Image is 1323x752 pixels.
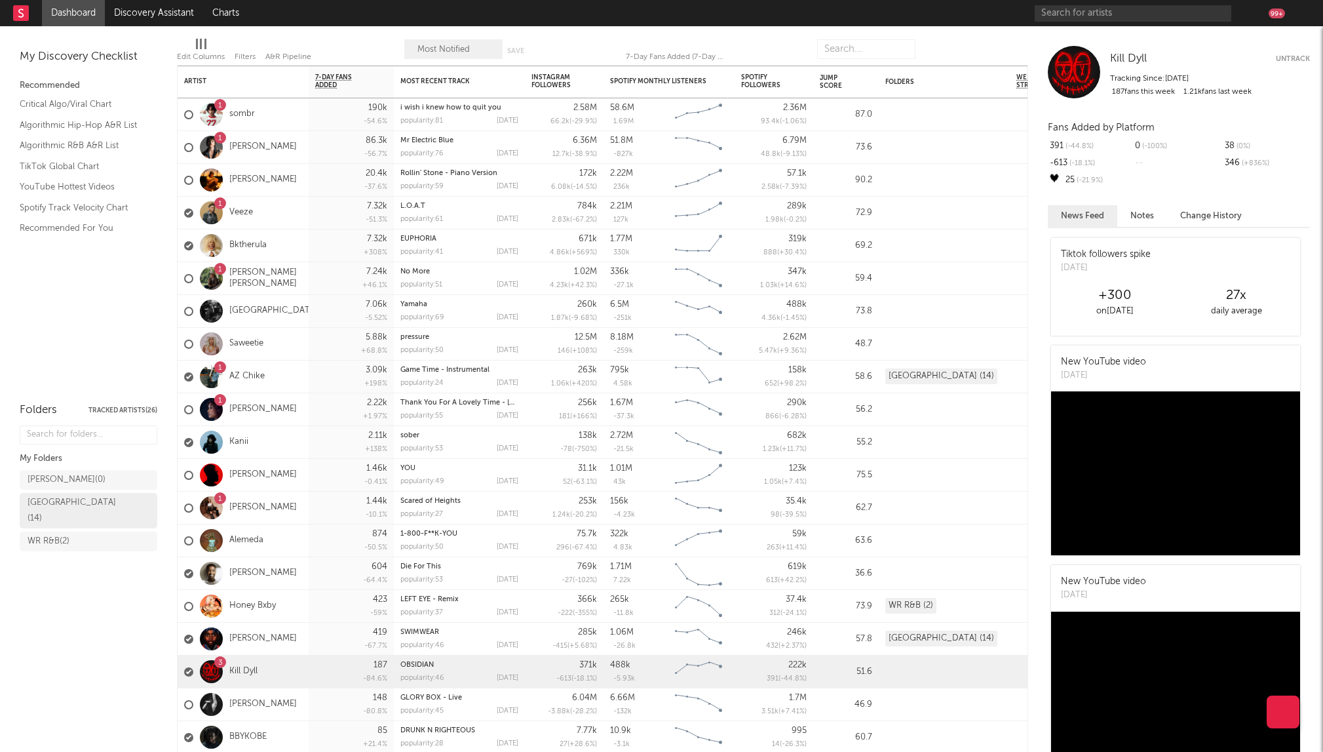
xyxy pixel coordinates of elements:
[400,380,444,387] div: popularity: 24
[400,281,442,288] div: popularity: 51
[610,281,634,289] div: -27.1k
[820,435,872,450] div: 55.2
[820,172,872,188] div: 90.2
[669,361,728,393] svg: Chart title
[571,380,595,387] span: +420 %
[761,315,780,322] span: 4.36k
[531,73,577,89] div: Instagram Followers
[400,170,497,177] a: Rollin' Stone - Piano Version
[229,666,258,677] a: Kill Dyll
[551,380,569,387] span: 1.06k
[626,33,724,71] div: 7-Day Fans Added (7-Day Fans Added)
[758,183,807,191] div: ( )
[366,136,387,145] div: 86.3k
[400,170,518,177] div: Rollin' Stone - Piano Version
[579,235,597,243] div: 671k
[574,267,597,276] div: 1.02M
[610,399,633,407] div: 1.67M
[400,104,518,111] div: i wish i knew how to quit you
[572,216,595,224] span: -67.2 %
[556,412,597,420] div: ( )
[885,368,997,384] div: [GEOGRAPHIC_DATA] (14)
[573,104,597,112] div: 2.58M
[765,216,784,224] span: 1.98k
[781,413,805,420] span: -6.28 %
[1054,288,1176,304] div: +300
[400,137,453,144] a: Mr Electric Blue
[400,498,461,505] a: Scared of Heights
[400,694,462,702] a: GLORY BOX - Live
[362,380,387,387] div: +198 %
[779,249,805,256] span: +30.4 %
[780,282,805,289] span: +14.6 %
[1110,53,1147,64] span: Kill Dyll
[610,216,628,224] div: 127k
[1167,205,1255,227] button: Change History
[229,338,263,349] a: Saweetie
[400,629,439,636] a: SWIMWEAR
[88,407,157,414] button: Tracked Artists(26)
[550,249,569,256] span: 4.86k
[759,347,777,355] span: 5.47k
[572,347,595,355] span: +108 %
[400,727,475,734] a: DRUNK N RIGHTEOUS
[20,201,144,215] a: Spotify Track Velocity Chart
[20,221,144,235] a: Recommended For You
[551,184,571,191] span: 6.08k
[757,281,807,289] div: ( )
[548,380,597,387] div: ( )
[362,248,387,256] div: +308 %
[549,150,597,158] div: ( )
[1176,304,1297,319] div: daily average
[559,413,570,420] span: 181
[579,431,597,440] div: 138k
[669,131,728,164] svg: Chart title
[546,248,597,256] div: ( )
[400,432,419,439] a: sober
[400,301,518,308] div: Yamaha
[177,33,225,71] div: Edit Columns
[229,732,267,743] a: BBYKOBE
[1061,248,1151,262] div: Tiktok followers spike
[235,49,256,65] div: Filters
[1276,52,1310,66] button: Untrack
[548,314,597,322] div: ( )
[400,465,415,472] a: YOU
[229,207,253,218] a: Veeze
[229,699,297,710] a: [PERSON_NAME]
[363,445,387,453] div: +138 %
[400,432,518,439] div: sober
[669,197,728,229] svg: Chart title
[1140,143,1167,150] span: -100 %
[669,426,728,459] svg: Chart title
[400,334,518,341] div: pressure
[885,78,984,86] div: Folders
[265,33,311,71] div: A&R Pipeline
[548,216,597,224] div: ( )
[417,45,470,54] span: Most Notified
[400,347,444,354] div: popularity: 50
[229,633,297,644] a: [PERSON_NAME]
[783,104,807,112] div: 2.36M
[820,304,872,319] div: 73.8
[788,366,807,374] div: 158k
[610,183,630,191] div: 236k
[1061,355,1146,369] div: New YouTube video
[20,78,157,94] div: Recommended
[669,393,728,426] svg: Chart title
[20,532,157,551] a: WR R&B(2)
[20,138,144,153] a: Algorithmic R&B A&R List
[610,412,634,420] div: -37.3k
[550,282,568,289] span: 4.23k
[787,431,807,440] div: 682k
[400,301,427,308] a: Yamaha
[579,169,597,178] div: 172k
[20,493,157,528] a: [GEOGRAPHIC_DATA](14)
[1235,143,1250,150] span: 0 %
[1240,160,1269,167] span: +836 %
[229,469,297,481] a: [PERSON_NAME]
[760,248,807,256] div: ( )
[572,413,595,420] span: +166 %
[1048,138,1135,155] div: 391
[758,314,807,322] div: ( )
